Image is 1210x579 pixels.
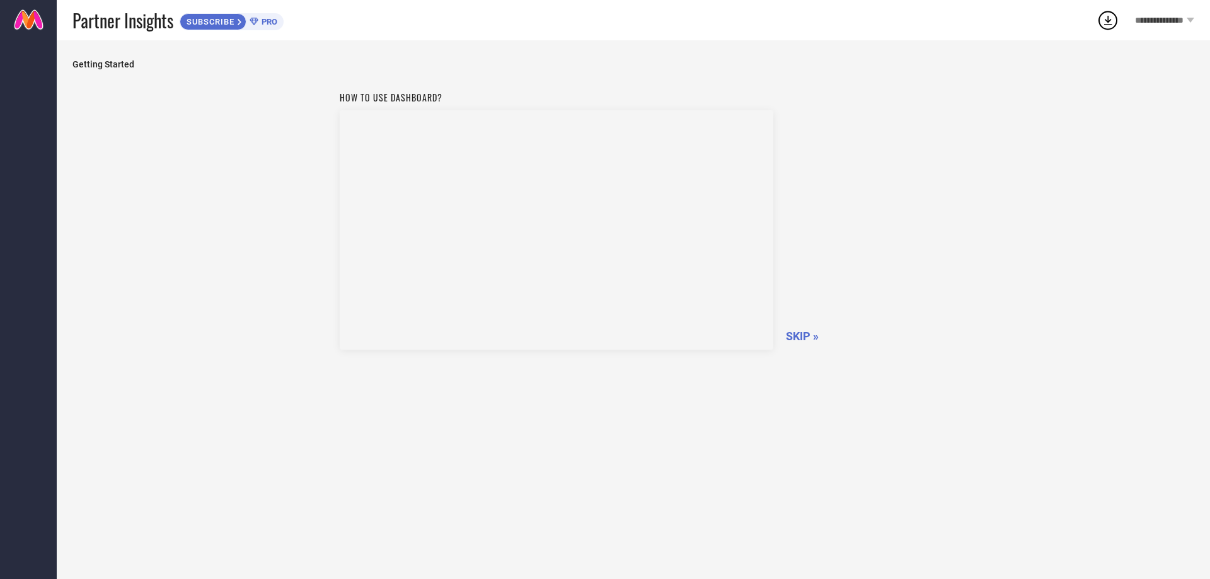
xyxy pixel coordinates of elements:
span: PRO [258,17,277,26]
span: Partner Insights [72,8,173,33]
span: Getting Started [72,59,1194,69]
iframe: YouTube video player [340,110,773,350]
div: Open download list [1097,9,1119,32]
h1: How to use dashboard? [340,91,773,104]
a: SUBSCRIBEPRO [180,10,284,30]
span: SKIP » [786,330,819,343]
span: SUBSCRIBE [180,17,238,26]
